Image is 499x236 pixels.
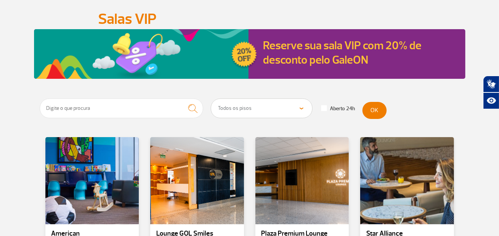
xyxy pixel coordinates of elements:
[40,98,204,118] input: Digite o que procura
[263,38,421,67] a: Reserve sua sala VIP com 20% de desconto pelo GaleON
[483,92,499,109] button: Abrir recursos assistivos.
[483,76,499,92] button: Abrir tradutor de língua de sinais.
[34,29,258,79] img: Reserve sua sala VIP com 20% de desconto pelo GaleON
[321,105,355,112] label: Aberto 24h
[98,13,401,25] h1: Salas VIP
[483,76,499,109] div: Plugin de acessibilidade da Hand Talk.
[362,102,387,119] button: OK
